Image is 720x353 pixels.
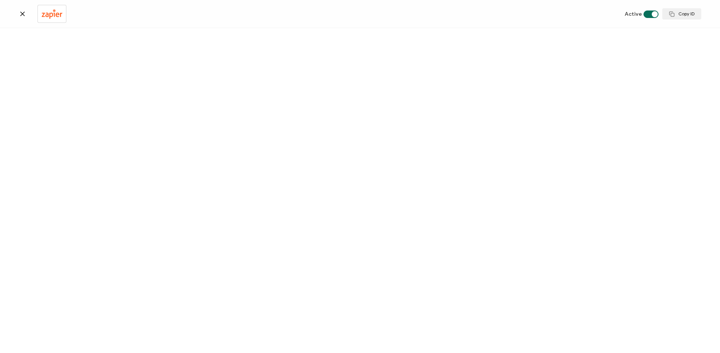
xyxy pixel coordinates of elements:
span: Active [625,11,642,17]
span: Copy ID [669,11,694,17]
iframe: Chat Widget [682,317,720,353]
button: Copy ID [662,8,701,19]
img: zapier.png [42,9,62,19]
